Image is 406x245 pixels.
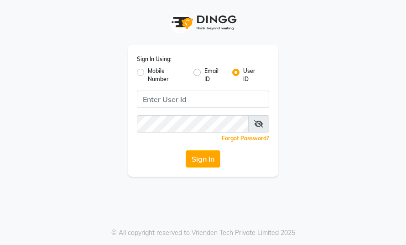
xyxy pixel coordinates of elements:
[222,135,269,142] a: Forgot Password?
[137,91,269,108] input: Username
[167,9,239,36] img: logo1.svg
[204,67,225,83] label: Email ID
[148,67,186,83] label: Mobile Number
[137,55,172,63] label: Sign In Using:
[186,150,220,168] button: Sign In
[137,115,249,133] input: Username
[243,67,262,83] label: User ID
